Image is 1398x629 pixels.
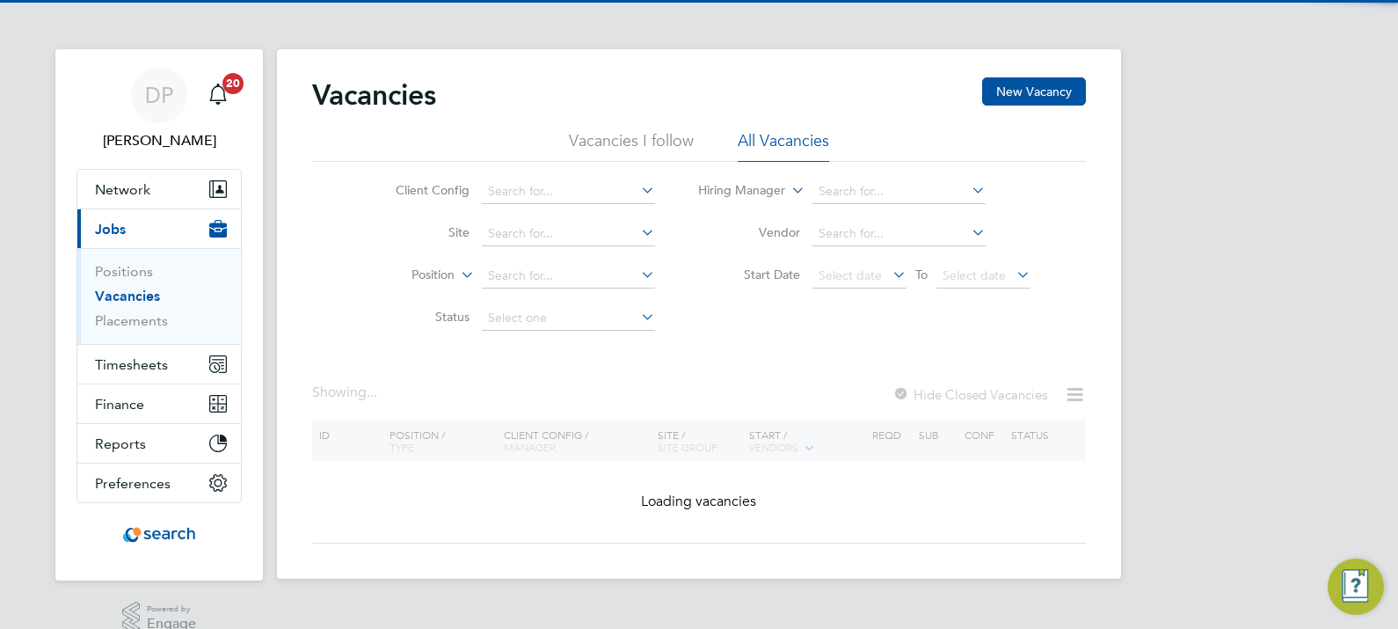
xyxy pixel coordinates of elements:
span: Select date [943,267,1006,283]
nav: Main navigation [55,49,263,581]
button: Timesheets [77,345,241,384]
a: Positions [95,263,153,280]
h2: Vacancies [312,77,436,113]
input: Search for... [482,222,655,246]
span: DP [145,84,173,106]
button: Engage Resource Center [1328,559,1384,615]
label: Vendor [699,224,800,240]
li: Vacancies I follow [569,130,694,162]
label: Client Config [368,182,470,198]
a: Go to home page [76,521,242,549]
a: Vacancies [95,288,160,304]
img: searchconsultancy-logo-retina.png [123,521,196,549]
input: Search for... [482,264,655,289]
button: New Vacancy [982,77,1086,106]
li: All Vacancies [738,130,829,162]
span: Finance [95,396,144,413]
label: Position [353,267,455,284]
label: Site [368,224,470,240]
button: Finance [77,384,241,423]
input: Search for... [812,179,986,204]
span: Dan Proudfoot [76,130,242,151]
span: Reports [95,435,146,452]
span: ... [367,384,377,401]
button: Network [77,170,241,208]
span: Powered by [147,602,196,617]
div: Jobs [77,248,241,344]
span: 20 [222,73,244,94]
button: Jobs [77,209,241,248]
label: Hiring Manager [684,182,785,200]
label: Hide Closed Vacancies [892,386,1047,403]
a: Placements [95,312,168,329]
span: Network [95,181,150,198]
div: Showing [312,384,381,402]
button: Preferences [77,464,241,502]
span: To [910,263,933,286]
label: Status [368,309,470,325]
span: Timesheets [95,356,168,373]
input: Search for... [812,222,986,246]
a: DP[PERSON_NAME] [76,67,242,151]
span: Jobs [95,221,126,238]
button: Reports [77,424,241,463]
span: Select date [819,267,882,283]
a: 20 [200,67,236,123]
input: Select one [482,306,655,331]
label: Start Date [699,267,800,282]
span: Preferences [95,475,171,492]
input: Search for... [482,179,655,204]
